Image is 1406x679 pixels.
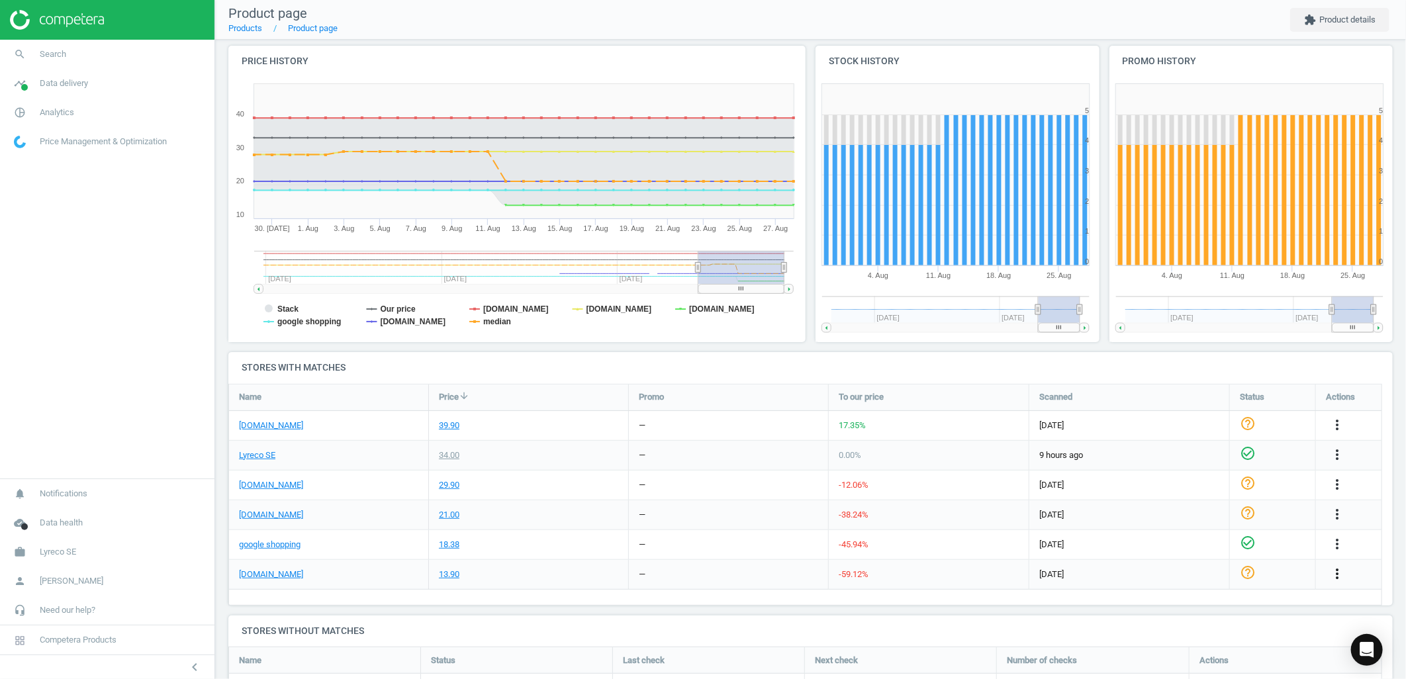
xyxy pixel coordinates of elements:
div: — [639,420,645,431]
text: 30 [236,144,244,152]
button: extensionProduct details [1290,8,1389,32]
span: Promo [639,391,664,403]
h4: Stores without matches [228,615,1393,647]
text: 0 [1086,257,1090,265]
span: -38.24 % [839,510,868,520]
span: [DATE] [1039,479,1219,491]
a: Product page [288,23,338,33]
i: more_vert [1329,536,1345,552]
span: Scanned [1039,391,1072,403]
div: 13.90 [439,568,459,580]
button: more_vert [1329,417,1345,434]
button: chevron_left [178,658,211,676]
tspan: 9. Aug [442,224,462,232]
i: more_vert [1329,417,1345,433]
img: ajHJNr6hYgQAAAAASUVORK5CYII= [10,10,104,30]
i: help_outline [1240,416,1256,431]
img: wGWNvw8QSZomAAAAABJRU5ErkJggg== [14,136,26,148]
i: cloud_done [7,510,32,535]
a: [DOMAIN_NAME] [239,509,303,521]
span: Last check [623,655,665,666]
tspan: 1. Aug [298,224,318,232]
span: -59.12 % [839,569,868,579]
i: work [7,539,32,565]
span: Status [1240,391,1264,403]
a: Products [228,23,262,33]
tspan: 4. Aug [868,271,888,279]
h4: Promo history [1109,46,1393,77]
i: more_vert [1329,447,1345,463]
text: 40 [236,110,244,118]
text: 4 [1379,136,1383,144]
i: check_circle_outline [1240,535,1256,551]
span: 9 hours ago [1039,449,1219,461]
span: [PERSON_NAME] [40,575,103,587]
span: Lyreco SE [40,546,76,558]
tspan: 25. Aug [1047,271,1072,279]
span: [DATE] [1039,568,1219,580]
tspan: 11. Aug [1220,271,1244,279]
i: more_vert [1329,476,1345,492]
tspan: Stack [277,304,299,314]
i: notifications [7,481,32,506]
span: To our price [839,391,884,403]
tspan: Our price [381,304,416,314]
text: 2 [1086,197,1090,205]
tspan: 17. Aug [584,224,608,232]
button: more_vert [1329,476,1345,494]
tspan: 11. Aug [476,224,500,232]
button: more_vert [1329,566,1345,583]
div: — [639,509,645,521]
text: 2 [1379,197,1383,205]
text: 20 [236,177,244,185]
div: 39.90 [439,420,459,431]
span: Next check [815,655,858,666]
span: 17.35 % [839,420,866,430]
i: help_outline [1240,505,1256,521]
span: Name [239,655,261,666]
div: — [639,449,645,461]
text: 3 [1379,167,1383,175]
a: [DOMAIN_NAME] [239,479,303,491]
tspan: 19. Aug [620,224,644,232]
div: — [639,568,645,580]
span: -45.94 % [839,539,868,549]
span: Number of checks [1007,655,1077,666]
div: 21.00 [439,509,459,521]
span: [DATE] [1039,420,1219,431]
i: search [7,42,32,67]
div: — [639,539,645,551]
tspan: 5. Aug [370,224,391,232]
h4: Price history [228,46,806,77]
text: 3 [1086,167,1090,175]
text: 5 [1379,107,1383,114]
i: help_outline [1240,565,1256,580]
div: 18.38 [439,539,459,551]
span: Name [239,391,261,403]
text: 1 [1086,227,1090,235]
tspan: [DOMAIN_NAME] [689,304,755,314]
tspan: google shopping [277,317,342,326]
span: Data health [40,517,83,529]
a: [DOMAIN_NAME] [239,420,303,431]
a: Lyreco SE [239,449,275,461]
i: headset_mic [7,598,32,623]
tspan: 21. Aug [655,224,680,232]
span: Competera Products [40,634,117,646]
tspan: 18. Aug [1280,271,1305,279]
span: Need our help? [40,604,95,616]
tspan: 11. Aug [926,271,951,279]
i: person [7,568,32,594]
tspan: [DOMAIN_NAME] [381,317,446,326]
tspan: 15. Aug [547,224,572,232]
span: Data delivery [40,77,88,89]
i: arrow_downward [459,390,469,401]
i: extension [1304,14,1316,26]
button: more_vert [1329,447,1345,464]
tspan: 7. Aug [406,224,426,232]
tspan: [DOMAIN_NAME] [586,304,652,314]
span: 0.00 % [839,450,861,460]
span: Analytics [40,107,74,118]
h4: Stock history [816,46,1100,77]
tspan: [DOMAIN_NAME] [483,304,549,314]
